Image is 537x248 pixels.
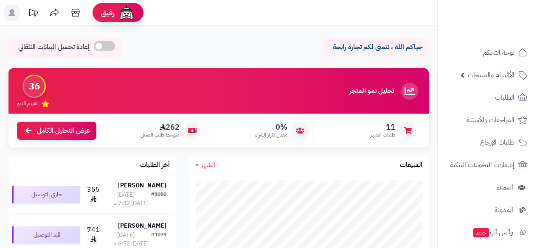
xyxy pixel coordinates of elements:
[83,175,104,215] td: 355
[450,159,515,171] span: إشعارات التحويلات البنكية
[443,155,532,175] a: إشعارات التحويلات البنكية
[443,200,532,220] a: المدونة
[113,191,151,208] div: [DATE] - [DATE] 7:32 م
[497,181,513,193] span: العملاء
[151,231,166,248] div: #1079
[118,4,135,21] img: ai-face.png
[12,186,80,203] div: جاري التوصيل
[480,137,515,148] span: طلبات الإرجاع
[255,131,287,139] span: معدل تكرار الشراء
[443,87,532,108] a: الطلبات
[141,131,180,139] span: متوسط طلب العميل
[468,69,515,81] span: الأقسام والمنتجات
[201,160,215,170] span: الشهر
[495,92,515,103] span: الطلبات
[443,110,532,130] a: المراجعات والأسئلة
[443,222,532,242] a: وآتس آبجديد
[151,191,166,208] div: #1080
[18,42,90,52] span: إعادة تحميل البيانات التلقائي
[17,100,37,107] span: تقييم النمو
[473,228,489,237] span: جديد
[22,4,44,23] a: تحديثات المنصة
[443,42,532,63] a: لوحة التحكم
[371,123,395,132] span: 11
[141,123,180,132] span: 262
[17,122,96,140] a: عرض التحليل الكامل
[329,42,422,52] p: حياكم الله ، نتمنى لكم تجارة رابحة
[113,231,151,248] div: [DATE] - [DATE] 6:52 م
[400,162,422,169] h3: المبيعات
[495,204,513,216] span: المدونة
[118,181,166,190] strong: [PERSON_NAME]
[371,131,395,139] span: طلبات الشهر
[483,47,515,59] span: لوحة التحكم
[195,160,215,170] a: الشهر
[443,132,532,153] a: طلبات الإرجاع
[349,87,394,95] h3: تحليل نمو المتجر
[140,162,170,169] h3: آخر الطلبات
[443,177,532,198] a: العملاء
[118,221,166,230] strong: [PERSON_NAME]
[37,126,90,136] span: عرض التحليل الكامل
[467,114,515,126] span: المراجعات والأسئلة
[12,226,80,243] div: قيد التوصيل
[472,226,513,238] span: وآتس آب
[101,8,115,18] span: رفيق
[255,123,287,132] span: 0%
